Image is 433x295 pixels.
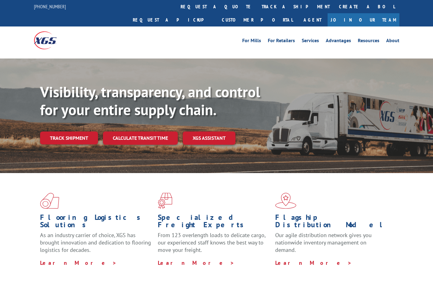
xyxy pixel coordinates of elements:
a: Agent [297,13,328,26]
a: Customer Portal [217,13,297,26]
a: Request a pickup [128,13,217,26]
a: Learn More > [40,259,117,266]
a: About [386,38,399,45]
span: As an industry carrier of choice, XGS has brought innovation and dedication to flooring logistics... [40,232,151,253]
img: xgs-icon-total-supply-chain-intelligence-red [40,193,59,209]
a: For Mills [242,38,261,45]
a: Calculate transit time [103,131,178,145]
a: Resources [358,38,379,45]
a: Advantages [326,38,351,45]
h1: Flooring Logistics Solutions [40,214,153,232]
b: Visibility, transparency, and control for your entire supply chain. [40,82,260,119]
a: Learn More > [158,259,235,266]
a: Join Our Team [328,13,399,26]
a: Services [302,38,319,45]
span: Our agile distribution network gives you nationwide inventory management on demand. [275,232,372,253]
img: xgs-icon-focused-on-flooring-red [158,193,172,209]
a: For Retailers [268,38,295,45]
p: From 123 overlength loads to delicate cargo, our experienced staff knows the best way to move you... [158,232,271,259]
h1: Specialized Freight Experts [158,214,271,232]
h1: Flagship Distribution Model [275,214,388,232]
a: Learn More > [275,259,352,266]
img: xgs-icon-flagship-distribution-model-red [275,193,296,209]
a: Track shipment [40,131,98,144]
a: XGS ASSISTANT [183,131,235,145]
a: [PHONE_NUMBER] [34,3,66,10]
